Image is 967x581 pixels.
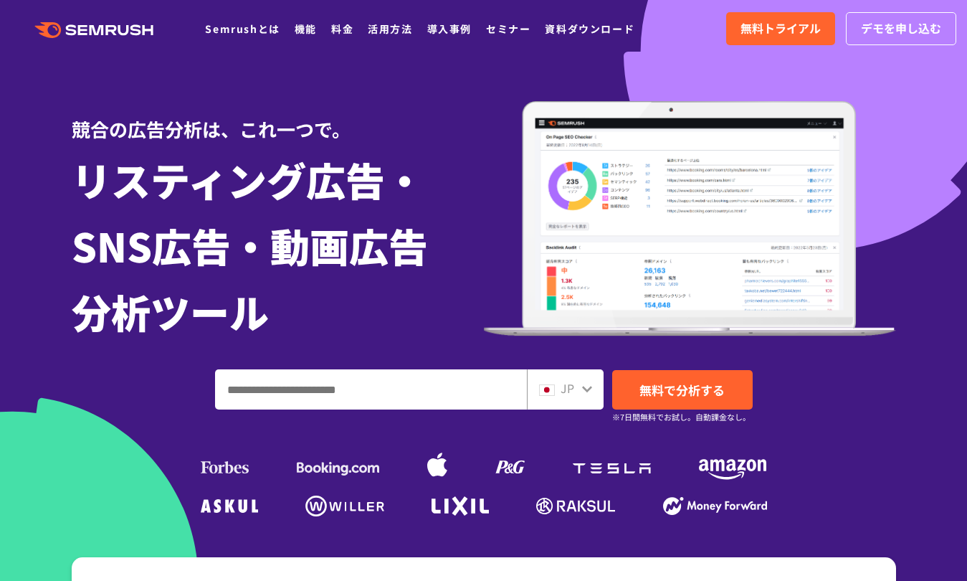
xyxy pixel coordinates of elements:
span: 無料トライアル [740,19,821,38]
a: 機能 [295,22,317,36]
input: ドメイン、キーワードまたはURLを入力してください [216,370,526,409]
a: セミナー [486,22,530,36]
a: 料金 [331,22,353,36]
span: JP [561,379,574,397]
a: 活用方法 [368,22,412,36]
span: 無料で分析する [639,381,725,399]
small: ※7日間無料でお試し。自動課金なし。 [612,410,751,424]
h1: リスティング広告・ SNS広告・動画広告 分析ツール [72,146,484,344]
a: 資料ダウンロード [545,22,634,36]
a: Semrushとは [205,22,280,36]
a: 導入事例 [427,22,472,36]
a: 無料で分析する [612,370,753,410]
span: デモを申し込む [861,19,941,38]
div: 競合の広告分析は、これ一つで。 [72,93,484,143]
a: 無料トライアル [726,12,835,45]
a: デモを申し込む [846,12,956,45]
